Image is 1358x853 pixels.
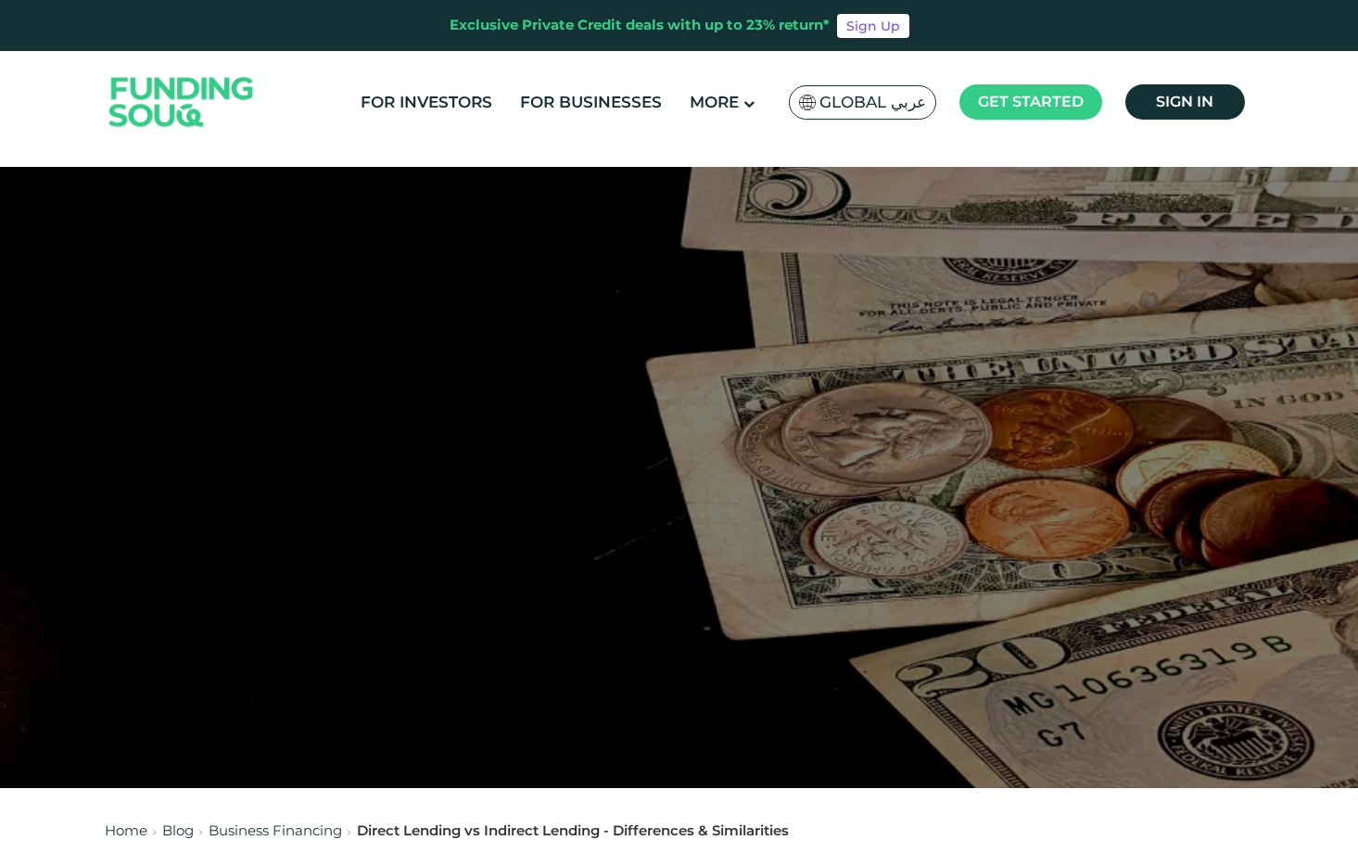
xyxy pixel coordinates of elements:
[799,95,816,110] img: SA Flag
[105,821,147,839] a: Home
[515,87,666,118] a: For Businesses
[690,93,739,111] span: More
[209,821,342,839] a: Business Financing
[978,93,1084,110] span: Get started
[162,821,194,839] a: Blog
[357,821,789,842] div: Direct Lending vs Indirect Lending - Differences & Similarities
[356,87,497,118] a: For Investors
[819,92,926,113] span: Global عربي
[837,14,909,38] a: Sign Up
[1125,84,1245,120] a: Sign in
[450,15,830,36] div: Exclusive Private Credit deals with up to 23% return*
[1156,93,1213,110] span: Sign in
[91,56,273,149] img: Logo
